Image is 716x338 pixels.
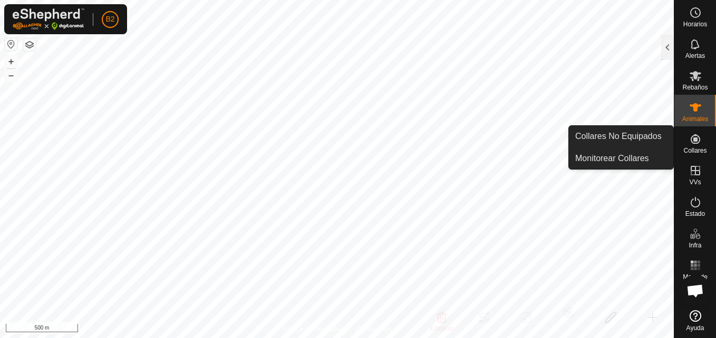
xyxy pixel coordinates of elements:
span: B2 [105,14,114,25]
div: Chat abierto [680,275,711,306]
span: Alertas [685,53,705,59]
button: + [5,55,17,68]
button: Capas del Mapa [23,38,36,51]
span: Rebaños [682,84,708,91]
a: Política de Privacidad [283,324,343,334]
span: Monitorear Collares [575,152,649,165]
button: Restablecer Mapa [5,38,17,51]
img: Logo Gallagher [13,8,84,30]
a: Ayuda [674,306,716,335]
span: Animales [682,116,708,122]
span: Ayuda [686,325,704,331]
span: Collares [683,147,707,154]
span: Estado [685,211,705,217]
span: Mapa de Calor [677,274,713,286]
a: Contáctenos [356,324,391,334]
button: – [5,69,17,82]
span: Collares No Equipados [575,130,662,143]
span: Horarios [683,21,707,27]
a: Monitorear Collares [569,148,673,169]
span: VVs [689,179,701,185]
span: Infra [689,242,701,248]
a: Collares No Equipados [569,126,673,147]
